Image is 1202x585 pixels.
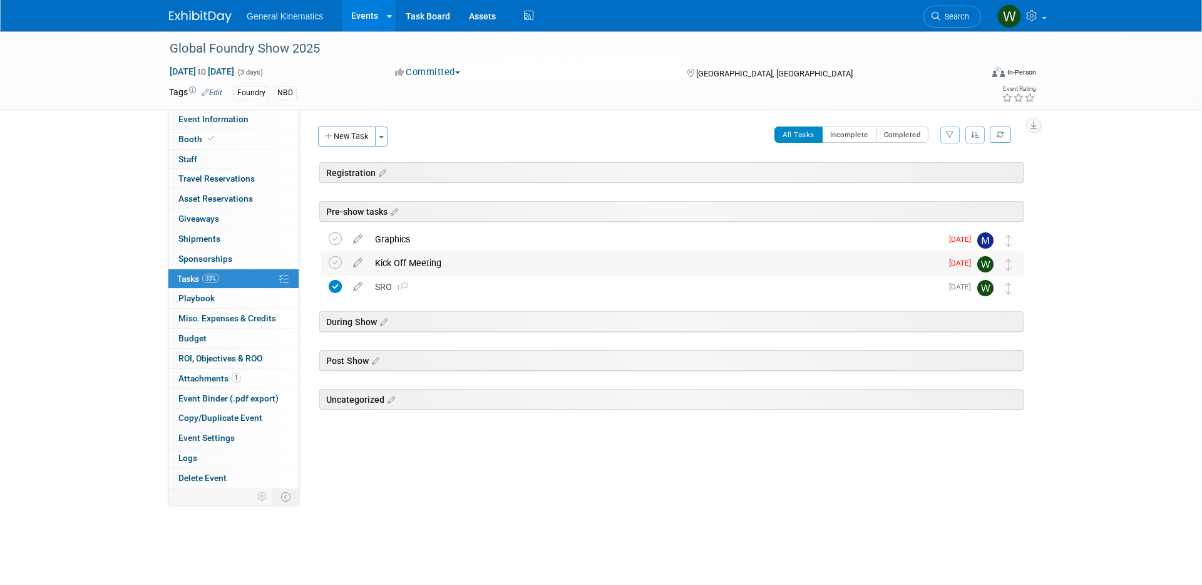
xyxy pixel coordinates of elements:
[940,12,969,21] span: Search
[1002,86,1035,92] div: Event Rating
[990,127,1011,143] a: Refresh
[274,489,299,505] td: Toggle Event Tabs
[384,393,395,405] a: Edit sections
[178,313,276,323] span: Misc. Expenses & Credits
[168,289,299,308] a: Playbook
[168,169,299,189] a: Travel Reservations
[178,333,207,343] span: Budget
[997,4,1021,28] img: Whitney Swanson
[196,66,208,76] span: to
[252,489,274,505] td: Personalize Event Tab Strip
[949,235,977,244] span: [DATE]
[178,254,232,264] span: Sponsorships
[168,209,299,229] a: Giveaways
[907,65,1036,84] div: Event Format
[977,256,994,272] img: Whitney Swanson
[178,293,215,303] span: Playbook
[992,67,1005,77] img: Format-Inperson.png
[169,66,235,77] span: [DATE] [DATE]
[178,173,255,184] span: Travel Reservations
[237,68,263,76] span: (3 days)
[822,127,876,143] button: Incomplete
[369,229,942,250] div: Graphics
[347,234,369,245] a: edit
[347,257,369,269] a: edit
[168,329,299,348] a: Budget
[178,214,219,224] span: Giveaways
[876,127,929,143] button: Completed
[169,86,222,100] td: Tags
[178,154,197,164] span: Staff
[376,166,386,179] a: Edit sections
[168,349,299,368] a: ROI, Objectives & ROO
[1005,235,1012,247] i: Move task
[168,469,299,488] a: Delete Event
[319,311,1024,332] div: During Show
[202,274,219,283] span: 33%
[369,252,942,274] div: Kick Off Meeting
[392,284,408,292] span: 1
[369,354,379,366] a: Edit sections
[1005,282,1012,294] i: Move task
[247,11,323,21] span: General Kinematics
[178,194,253,204] span: Asset Reservations
[168,130,299,149] a: Booth
[949,282,977,291] span: [DATE]
[319,350,1024,371] div: Post Show
[168,448,299,468] a: Logs
[274,86,297,100] div: NBD
[177,274,219,284] span: Tasks
[923,6,981,28] a: Search
[1005,259,1012,271] i: Move task
[168,110,299,129] a: Event Information
[168,249,299,269] a: Sponsorships
[168,189,299,209] a: Asset Reservations
[949,259,977,267] span: [DATE]
[977,280,994,296] img: Whitney Swanson
[319,201,1024,222] div: Pre-show tasks
[178,353,262,363] span: ROI, Objectives & ROO
[168,408,299,428] a: Copy/Duplicate Event
[377,315,388,328] a: Edit sections
[369,276,942,298] div: SRO
[234,86,269,100] div: Foundry
[178,134,217,144] span: Booth
[178,234,220,244] span: Shipments
[168,389,299,408] a: Event Binder (.pdf export)
[168,309,299,328] a: Misc. Expenses & Credits
[977,232,994,249] img: Matthew Mangoni
[202,88,222,97] a: Edit
[178,433,235,443] span: Event Settings
[178,413,262,423] span: Copy/Duplicate Event
[388,205,398,217] a: Edit sections
[178,473,227,483] span: Delete Event
[178,114,249,124] span: Event Information
[208,135,214,142] i: Booth reservation complete
[232,373,241,383] span: 1
[168,229,299,249] a: Shipments
[178,393,279,403] span: Event Binder (.pdf export)
[168,150,299,169] a: Staff
[168,428,299,448] a: Event Settings
[319,389,1024,410] div: Uncategorized
[319,162,1024,183] div: Registration
[168,269,299,289] a: Tasks33%
[318,127,376,147] button: New Task
[178,453,197,463] span: Logs
[178,373,241,383] span: Attachments
[165,38,962,60] div: Global Foundry Show 2025
[1007,68,1036,77] div: In-Person
[347,281,369,292] a: edit
[696,69,853,78] span: [GEOGRAPHIC_DATA], [GEOGRAPHIC_DATA]
[391,66,465,79] button: Committed
[168,369,299,388] a: Attachments1
[774,127,823,143] button: All Tasks
[169,11,232,23] img: ExhibitDay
